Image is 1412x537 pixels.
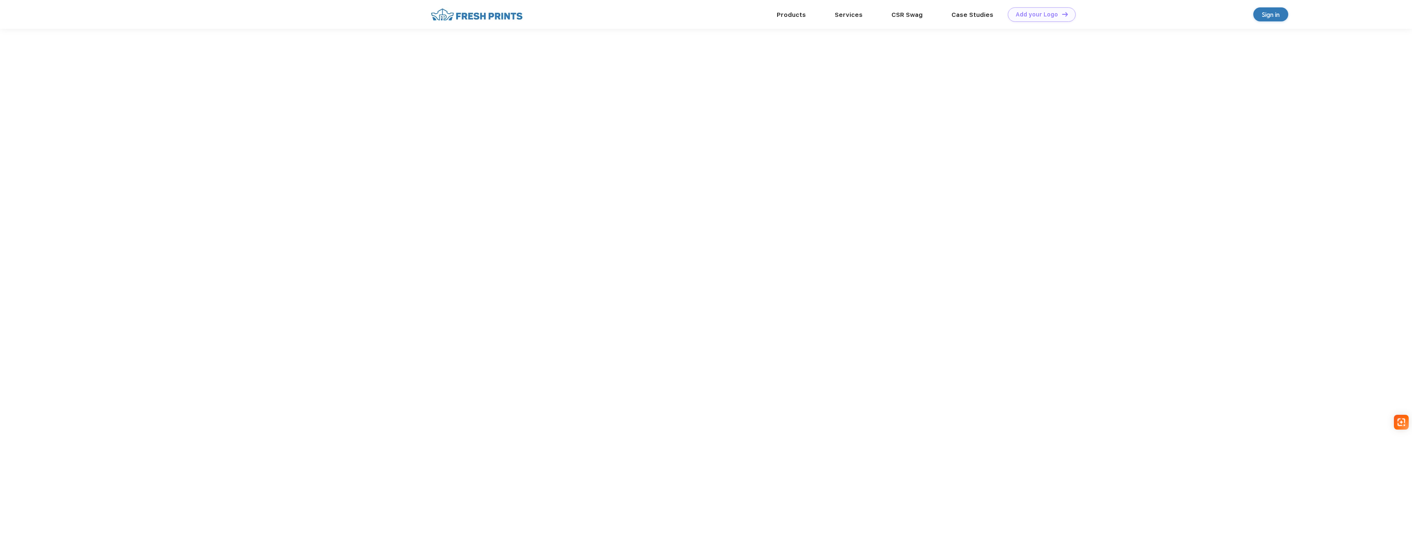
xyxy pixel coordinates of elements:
a: CSR Swag [891,11,923,19]
img: fo%20logo%202.webp [428,7,525,22]
div: Add your Logo [1016,11,1058,18]
div: Sign in [1262,10,1280,19]
a: Sign in [1253,7,1288,21]
a: Products [777,11,806,19]
a: Services [835,11,863,19]
img: DT [1062,12,1068,16]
